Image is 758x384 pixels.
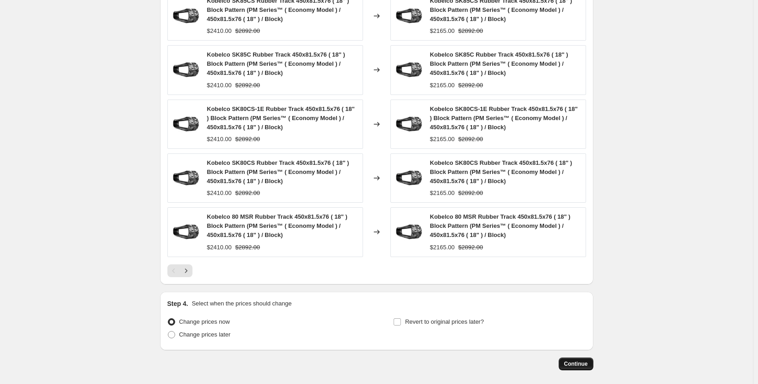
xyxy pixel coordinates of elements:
strike: $2892.00 [235,26,260,36]
nav: Pagination [167,264,192,277]
img: kobelco-rubber-track-kobelco-sk85c-rubber-track-450x81-5x76-18-block-pattern-44923615117628_80x.jpg [172,56,200,84]
strike: $2892.00 [458,135,483,144]
strike: $2892.00 [235,243,260,252]
div: $2410.00 [207,26,232,36]
div: $2410.00 [207,135,232,144]
div: $2165.00 [430,81,455,90]
div: $2410.00 [207,81,232,90]
span: Change prices later [179,331,231,338]
h2: Step 4. [167,299,188,308]
span: Kobelco 80 MSR Rubber Track 450x81.5x76 ( 18" ) Block Pattern (PM Series™ ( Economy Model ) / 450... [207,213,348,238]
strike: $2892.00 [235,81,260,90]
strike: $2892.00 [458,26,483,36]
span: Continue [564,360,588,368]
span: Kobelco SK80CS Rubber Track 450x81.5x76 ( 18" ) Block Pattern (PM Series™ ( Economy Model ) / 450... [430,159,572,184]
strike: $2892.00 [235,135,260,144]
span: Kobelco SK80CS-1E Rubber Track 450x81.5x76 ( 18" ) Block Pattern (PM Series™ ( Economy Model ) / ... [207,105,355,131]
button: Continue [559,358,593,370]
img: kobelco-rubber-track-kobelco-sk85c-rubber-track-450x81-5x76-18-block-pattern-44923615117628_80x.jpg [395,56,423,84]
img: kobelco-rubber-track-kobelco-sk85cs-rubber-track-450x81-5x76-18-block-pattern-44923584545084_80x.jpg [172,2,200,30]
div: $2165.00 [430,26,455,36]
span: Revert to original prices later? [405,318,484,325]
img: kobelco-rubber-track-kobelco-sk80cs-1e-rubber-track-450x81-5x76-18-block-pattern-44923632189756_8... [172,110,200,138]
div: $2165.00 [430,135,455,144]
img: kobelco-rubber-track-kobelco-80msr-rubber-track-450x81-5x76-18-block-pattern-44895063703868_80x.jpg [172,218,200,246]
p: Select when the prices should change [192,299,291,308]
span: Kobelco SK80CS-1E Rubber Track 450x81.5x76 ( 18" ) Block Pattern (PM Series™ ( Economy Model ) / ... [430,105,578,131]
button: Next [180,264,192,277]
strike: $2892.00 [458,81,483,90]
strike: $2892.00 [235,189,260,198]
div: $2165.00 [430,243,455,252]
div: $2410.00 [207,243,232,252]
strike: $2892.00 [458,189,483,198]
img: kobelco-rubber-track-kobelco-sk80cs-rubber-track-450x81-5x76-18-block-pattern-44923615805756_80x.jpg [395,164,423,192]
span: Change prices now [179,318,230,325]
img: kobelco-rubber-track-kobelco-sk80cs-1e-rubber-track-450x81-5x76-18-block-pattern-44923632189756_8... [395,110,423,138]
img: kobelco-rubber-track-kobelco-sk85cs-rubber-track-450x81-5x76-18-block-pattern-44923584545084_80x.jpg [395,2,423,30]
span: Kobelco SK85C Rubber Track 450x81.5x76 ( 18" ) Block Pattern (PM Series™ ( Economy Model ) / 450x... [207,51,345,76]
img: kobelco-rubber-track-kobelco-sk80cs-rubber-track-450x81-5x76-18-block-pattern-44923615805756_80x.jpg [172,164,200,192]
strike: $2892.00 [458,243,483,252]
span: Kobelco SK80CS Rubber Track 450x81.5x76 ( 18" ) Block Pattern (PM Series™ ( Economy Model ) / 450... [207,159,349,184]
span: Kobelco SK85C Rubber Track 450x81.5x76 ( 18" ) Block Pattern (PM Series™ ( Economy Model ) / 450x... [430,51,568,76]
img: kobelco-rubber-track-kobelco-80msr-rubber-track-450x81-5x76-18-block-pattern-44895063703868_80x.jpg [395,218,423,246]
div: $2165.00 [430,189,455,198]
div: $2410.00 [207,189,232,198]
span: Kobelco 80 MSR Rubber Track 450x81.5x76 ( 18" ) Block Pattern (PM Series™ ( Economy Model ) / 450... [430,213,571,238]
